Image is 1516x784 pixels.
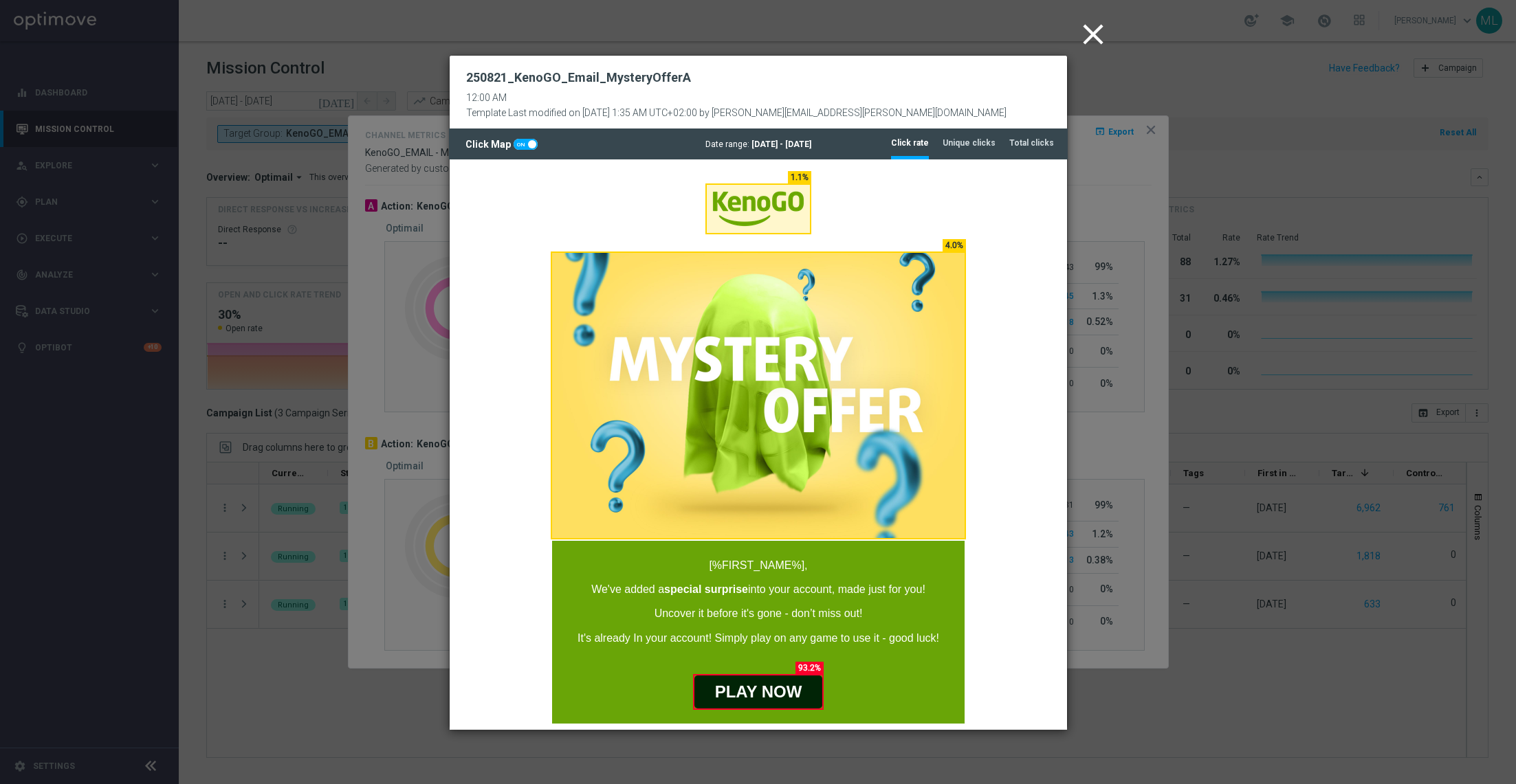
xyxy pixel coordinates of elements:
[1009,137,1054,149] tab-header: Total clicks
[215,425,298,436] strong: special surprise
[465,139,514,150] span: Click Map
[109,400,508,413] p: [%FIRST_NAME%],
[466,92,1007,104] div: 12:00 AM
[1076,17,1110,52] i: close
[102,94,515,379] img: MYSTERY OFFER
[257,26,360,74] img: KenoGO
[466,104,1007,119] div: Template Last modified on [DATE] 1:35 AM UTC+02:00 by [PERSON_NAME][EMAIL_ADDRESS][PERSON_NAME][D...
[109,424,508,437] p: We've added a into your account, made just for you!
[705,139,749,149] span: Date range:
[751,139,811,149] span: [DATE] - [DATE]
[466,69,691,86] h2: 250821_KenoGO_Email_MysteryOfferA
[943,137,996,149] tab-header: Unique clicks
[109,473,508,486] p: It's already In your account! Simply play on any game to use it - good luck!
[245,517,373,550] a: PLAY NOW
[265,524,353,542] span: PLAY NOW
[109,448,508,461] p: Uncover it before it's gone - don’t miss out!
[891,137,929,149] tab-header: Click rate
[1074,14,1116,56] button: close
